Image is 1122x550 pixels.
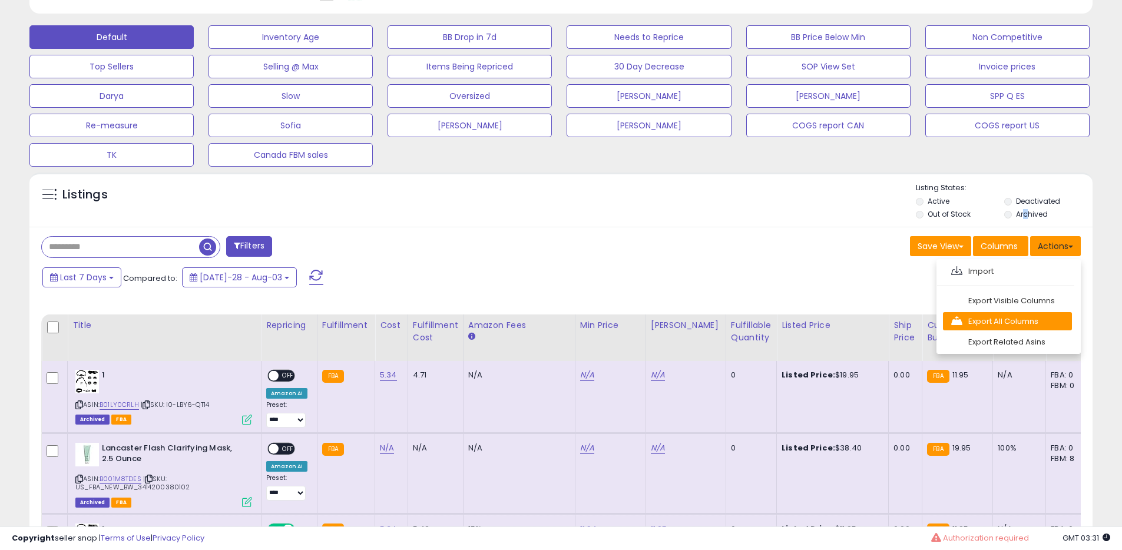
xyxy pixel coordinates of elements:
[893,319,917,344] div: Ship Price
[29,55,194,78] button: Top Sellers
[468,332,475,342] small: Amazon Fees.
[567,25,731,49] button: Needs to Reprice
[75,370,252,423] div: ASIN:
[100,400,139,410] a: B01LY0CRLH
[29,143,194,167] button: TK
[279,443,297,453] span: OFF
[266,461,307,472] div: Amazon AI
[1063,532,1110,544] span: 2025-08-11 03:31 GMT
[266,388,307,399] div: Amazon AI
[927,443,949,456] small: FBA
[266,319,312,332] div: Repricing
[943,333,1072,351] a: Export Related Asins
[1051,443,1090,453] div: FBA: 0
[413,319,458,344] div: Fulfillment Cost
[388,114,552,137] button: [PERSON_NAME]
[12,532,55,544] strong: Copyright
[746,55,911,78] button: SOP View Set
[101,532,151,544] a: Terms of Use
[266,474,308,501] div: Preset:
[62,187,108,203] h5: Listings
[153,532,204,544] a: Privacy Policy
[388,84,552,108] button: Oversized
[208,55,373,78] button: Selling @ Max
[208,143,373,167] button: Canada FBM sales
[731,443,767,453] div: 0
[75,443,252,506] div: ASIN:
[567,84,731,108] button: [PERSON_NAME]
[468,319,570,332] div: Amazon Fees
[208,25,373,49] button: Inventory Age
[380,319,403,332] div: Cost
[226,236,272,257] button: Filters
[141,400,209,409] span: | SKU: I0-LBY6-QT14
[468,370,566,380] div: N/A
[746,84,911,108] button: [PERSON_NAME]
[29,25,194,49] button: Default
[75,443,99,466] img: 21fheAmCLeL._SL40_.jpg
[380,369,397,381] a: 5.34
[380,442,394,454] a: N/A
[322,319,370,332] div: Fulfillment
[782,370,879,380] div: $19.95
[388,25,552,49] button: BB Drop in 7d
[952,442,971,453] span: 19.95
[1016,209,1048,219] label: Archived
[123,273,177,284] span: Compared to:
[981,240,1018,252] span: Columns
[782,319,883,332] div: Listed Price
[943,312,1072,330] a: Export All Columns
[943,291,1072,310] a: Export Visible Columns
[927,370,949,383] small: FBA
[928,209,971,219] label: Out of Stock
[29,84,194,108] button: Darya
[75,498,110,508] span: Listings that have been deleted from Seller Central
[72,319,256,332] div: Title
[893,370,913,380] div: 0.00
[1051,453,1090,464] div: FBM: 8
[567,55,731,78] button: 30 Day Decrease
[910,236,971,256] button: Save View
[102,443,245,468] b: Lancaster Flash Clarifying Mask, 2.5 Ounce
[1051,370,1090,380] div: FBA: 0
[279,371,297,381] span: OFF
[1051,380,1090,391] div: FBM: 0
[266,401,308,428] div: Preset:
[893,443,913,453] div: 0.00
[943,262,1072,280] a: Import
[29,114,194,137] button: Re-measure
[952,369,969,380] span: 11.95
[1016,196,1060,206] label: Deactivated
[413,443,454,453] div: N/A
[100,474,141,484] a: B001M8TDES
[102,370,245,384] b: 1
[916,183,1093,194] p: Listing States:
[388,55,552,78] button: Items Being Repriced
[782,443,879,453] div: $38.40
[651,442,665,454] a: N/A
[75,415,110,425] span: Listings that have been deleted from Seller Central
[651,319,721,332] div: [PERSON_NAME]
[580,442,594,454] a: N/A
[925,84,1090,108] button: SPP Q ES
[580,369,594,381] a: N/A
[927,319,988,344] div: Current Buybox Price
[998,443,1037,453] div: 100%
[322,443,344,456] small: FBA
[731,370,767,380] div: 0
[208,84,373,108] button: Slow
[973,236,1028,256] button: Columns
[413,370,454,380] div: 4.71
[182,267,297,287] button: [DATE]-28 - Aug-03
[925,114,1090,137] button: COGS report US
[1030,236,1081,256] button: Actions
[75,370,99,393] img: 51fCBg5VQCL._SL40_.jpg
[782,442,835,453] b: Listed Price:
[731,319,772,344] div: Fulfillable Quantity
[42,267,121,287] button: Last 7 Days
[111,415,131,425] span: FBA
[651,369,665,381] a: N/A
[111,498,131,508] span: FBA
[782,369,835,380] b: Listed Price:
[60,271,107,283] span: Last 7 Days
